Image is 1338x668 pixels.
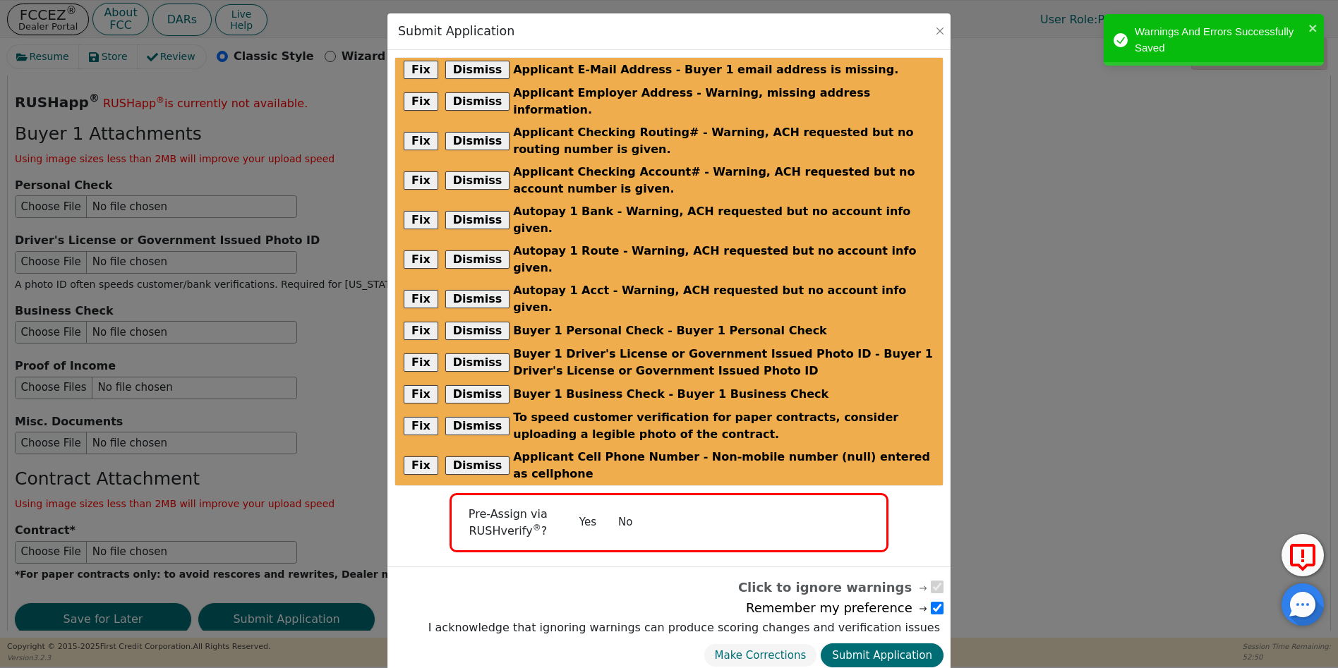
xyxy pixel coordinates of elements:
[445,353,510,372] button: Dismiss
[513,85,934,119] span: Applicant Employer Address - Warning, missing address information.
[445,211,510,229] button: Dismiss
[513,61,898,78] span: Applicant E-Mail Address - Buyer 1 email address is missing.
[445,171,510,190] button: Dismiss
[425,619,944,636] label: I acknowledge that ignoring warnings can produce scoring changes and verification issues
[445,132,510,150] button: Dismiss
[704,643,818,668] button: Make Corrections
[746,598,929,617] span: Remember my preference
[513,409,934,443] span: To speed customer verification for paper contracts, consider uploading a legible photo of the con...
[445,385,510,403] button: Dismiss
[933,24,947,38] button: Close
[1135,24,1304,56] div: Warnings And Errors Successfully Saved
[404,456,438,475] button: Fix
[404,290,438,308] button: Fix
[404,385,438,403] button: Fix
[445,61,510,79] button: Dismiss
[533,523,541,533] sup: ®
[445,417,510,435] button: Dismiss
[404,322,438,340] button: Fix
[1308,20,1318,36] button: close
[404,92,438,111] button: Fix
[404,250,438,269] button: Fix
[513,346,934,379] span: Buyer 1 Driver's License or Government Issued Photo ID - Buyer 1 Driver's License or Government I...
[398,24,514,39] h3: Submit Application
[513,203,934,237] span: Autopay 1 Bank - Warning, ACH requested but no account info given.
[513,282,934,316] span: Autopay 1 Acct - Warning, ACH requested but no account info given.
[404,61,438,79] button: Fix
[738,578,929,597] span: Click to ignore warnings
[513,386,828,403] span: Buyer 1 Business Check - Buyer 1 Business Check
[445,322,510,340] button: Dismiss
[445,92,510,111] button: Dismiss
[404,211,438,229] button: Fix
[568,510,608,535] button: Yes
[445,456,510,475] button: Dismiss
[821,643,944,668] button: Submit Application
[404,353,438,372] button: Fix
[445,290,510,308] button: Dismiss
[513,124,934,158] span: Applicant Checking Routing# - Warning, ACH requested but no routing number is given.
[607,510,644,535] button: No
[513,243,934,277] span: Autopay 1 Route - Warning, ACH requested but no account info given.
[1282,534,1324,576] button: Report Error to FCC
[404,417,438,435] button: Fix
[445,250,510,269] button: Dismiss
[404,171,438,190] button: Fix
[513,164,934,198] span: Applicant Checking Account# - Warning, ACH requested but no account number is given.
[469,507,548,538] span: Pre-Assign via RUSHverify ?
[513,449,934,482] span: Applicant Cell Phone Number - Non-mobile number (null) entered as cellphone
[404,132,438,150] button: Fix
[513,322,827,339] span: Buyer 1 Personal Check - Buyer 1 Personal Check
